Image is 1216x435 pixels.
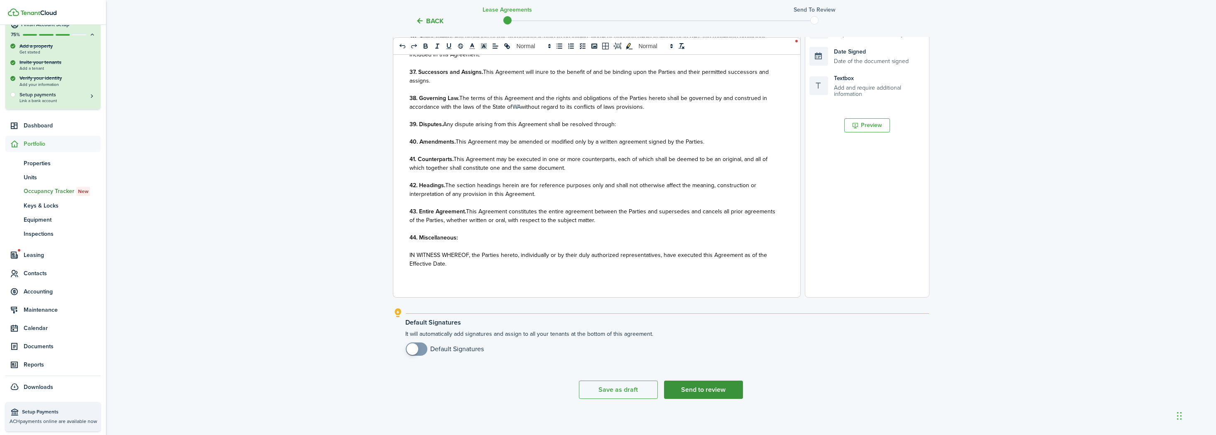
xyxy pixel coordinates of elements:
strong: 43. Entire Agreement. [410,207,466,216]
a: Setup paymentsLink a bank account [20,91,96,103]
span: Documents [24,342,101,351]
span: New [78,188,88,195]
strong: 41. Counterparts. [410,155,454,164]
i: outline [393,308,404,318]
a: Properties [5,156,101,170]
h3: Lease Agreements [483,5,532,14]
strong: 37. Successors and Assigns. [410,68,483,76]
span: Properties [24,159,101,168]
a: Occupancy TrackerNew [5,184,101,198]
button: undo: undo [397,41,408,51]
explanation-title: Default Signatures [406,319,929,326]
div: Drag [1177,403,1182,428]
span: Contacts [24,269,101,278]
div: Finish Account Setup75% [5,42,101,109]
span: Downloads [24,383,53,391]
span: Calendar [24,324,101,332]
button: Finish Account Setup75% [5,15,101,38]
strong: 42. Headings. [410,181,446,190]
span: Keys & Locks [24,201,101,210]
button: table-better [600,41,612,51]
span: Accounting [24,287,101,296]
span: Inspections [24,230,101,238]
span: without regard to its conflicts of laws provisions. [521,103,645,111]
strong: 39. Disputes. [410,120,444,129]
strong: 38. Governing Law. [410,94,460,103]
button: image [588,41,600,51]
p: ACH [10,418,96,425]
a: Units [5,170,101,184]
strong: 40. Amendments. [410,137,456,146]
span: Maintenance [24,305,101,314]
button: toggleMarkYellow: markYellow [623,41,635,51]
span: This Agreement may be amended or modified only by a written agreement signed by the Parties. [456,137,705,146]
img: TenantCloud [8,8,19,16]
span: Occupancy Tracker [24,187,101,196]
span: The terms of this Agreement and the rights and obligations of the Parties hereto shall be governe... [410,94,767,111]
a: Keys & Locks [5,198,101,213]
button: list: ordered [565,41,577,51]
h4: Finish Account Setup [21,21,96,28]
button: list: check [577,41,588,51]
span: Units [24,173,101,182]
p: 75% [10,31,21,38]
span: Link a bank account [20,98,96,103]
h3: Send to review [794,5,836,14]
strong: 44. Miscellaneous: [410,233,458,242]
button: Back [416,17,444,25]
button: bold [420,41,431,51]
button: clean [676,41,687,51]
span: This Agreement may be executed in one or more counterparts, each of which shall be deemed to be a... [410,155,768,172]
button: link [501,41,513,51]
a: Inspections [5,227,101,241]
a: Reports [5,357,101,373]
span: Leasing [24,251,101,259]
button: Send to review [664,381,743,399]
span: Any dispute arising from this Agreement shall be resolved through: [444,120,616,129]
button: pageBreak [612,41,623,51]
button: list: bullet [554,41,565,51]
strong: 36. Severability. [410,33,450,42]
span: The section headings herein are for reference purposes only and shall not otherwise affect the me... [410,181,757,198]
button: italic [431,41,443,51]
p: WA [410,94,777,111]
button: redo: redo [408,41,420,51]
a: Dashboard [5,117,101,134]
span: Reports [24,360,101,369]
span: payments online are available now [20,418,97,425]
span: IN WITNESS WHEREOF, the Parties hereto, individually or by their duly authorized representatives,... [410,251,767,268]
img: TenantCloud [20,10,56,15]
span: Portfolio [24,139,101,148]
span: This Agreement will inure to the benefit of and be binding upon the Parties and their permitted s... [410,68,769,85]
span: This Agreement constitutes the entire agreement between the Parties and supersedes and cancels al... [410,207,776,225]
span: Equipment [24,215,101,224]
button: underline [443,41,455,51]
a: Setup PaymentsACHpayments online are available now [5,402,101,431]
h5: Setup payments [20,91,96,98]
button: Preview [844,118,890,132]
span: Dashboard [24,121,101,130]
button: Save as draft [579,381,658,399]
button: strike [455,41,466,51]
iframe: Chat Widget [1174,395,1216,435]
span: Setup Payments [22,408,96,416]
explanation-description: It will automatically add signatures and assign to all your tenants at the bottom of this agreement. [406,330,929,356]
a: Equipment [5,213,101,227]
